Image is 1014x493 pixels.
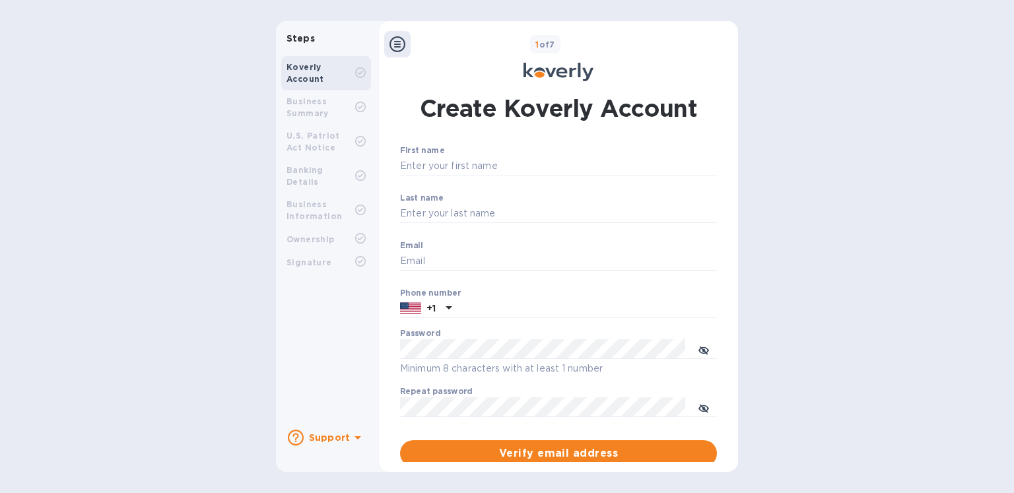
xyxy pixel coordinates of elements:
b: Business Information [287,199,342,221]
img: US [400,301,421,315]
input: Email [400,251,717,271]
button: Verify email address [400,440,717,467]
label: Last name [400,194,444,202]
input: Enter your last name [400,204,717,224]
h1: Create Koverly Account [420,92,698,125]
b: Koverly Account [287,62,324,84]
b: Banking Details [287,165,323,187]
span: Verify email address [411,445,706,461]
b: Steps [287,33,315,44]
label: First name [400,147,444,155]
label: Email [400,242,423,249]
p: Minimum 8 characters with at least 1 number [400,361,717,376]
label: Phone number [400,289,461,297]
b: Ownership [287,234,335,244]
b: of 7 [535,40,555,49]
button: toggle password visibility [691,394,717,420]
label: Password [400,330,440,338]
b: U.S. Patriot Act Notice [287,131,340,152]
label: Repeat password [400,388,473,396]
p: +1 [426,302,436,315]
input: Enter your first name [400,156,717,176]
button: toggle password visibility [691,336,717,362]
b: Signature [287,257,332,267]
b: Support [309,432,350,443]
b: Business Summary [287,96,329,118]
span: 1 [535,40,539,49]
